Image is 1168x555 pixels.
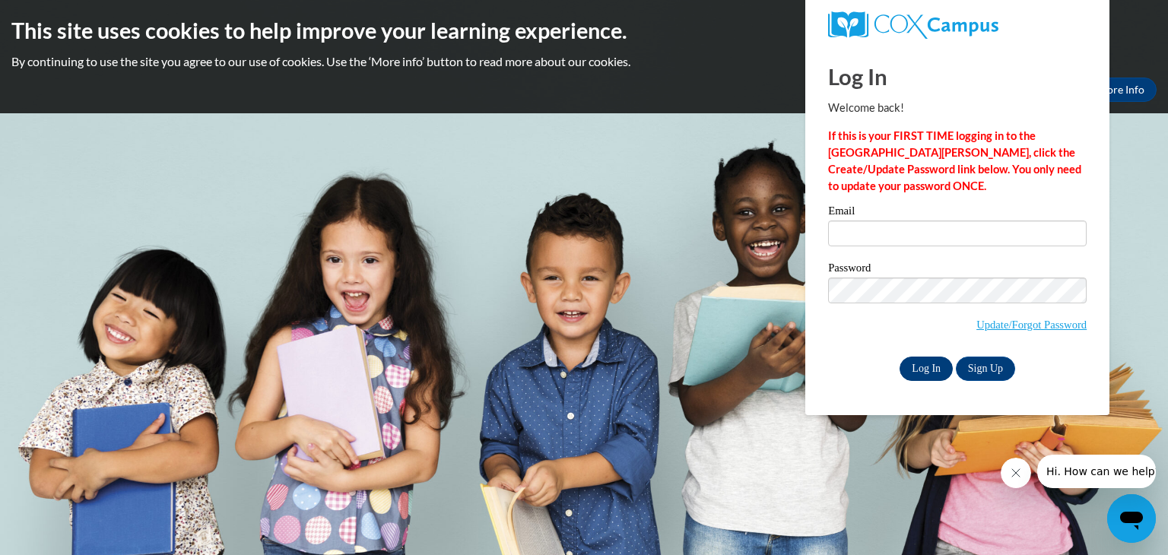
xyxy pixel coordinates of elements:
[976,319,1087,331] a: Update/Forgot Password
[1085,78,1157,102] a: More Info
[9,11,123,23] span: Hi. How can we help?
[828,11,1087,39] a: COX Campus
[900,357,953,381] input: Log In
[1001,458,1031,488] iframe: Close message
[828,129,1081,192] strong: If this is your FIRST TIME logging in to the [GEOGRAPHIC_DATA][PERSON_NAME], click the Create/Upd...
[828,262,1087,277] label: Password
[1107,494,1156,543] iframe: Button to launch messaging window
[828,11,998,39] img: COX Campus
[11,53,1157,70] p: By continuing to use the site you agree to our use of cookies. Use the ‘More info’ button to read...
[828,205,1087,220] label: Email
[956,357,1015,381] a: Sign Up
[828,100,1087,116] p: Welcome back!
[828,61,1087,92] h1: Log In
[11,15,1157,46] h2: This site uses cookies to help improve your learning experience.
[1037,455,1156,488] iframe: Message from company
